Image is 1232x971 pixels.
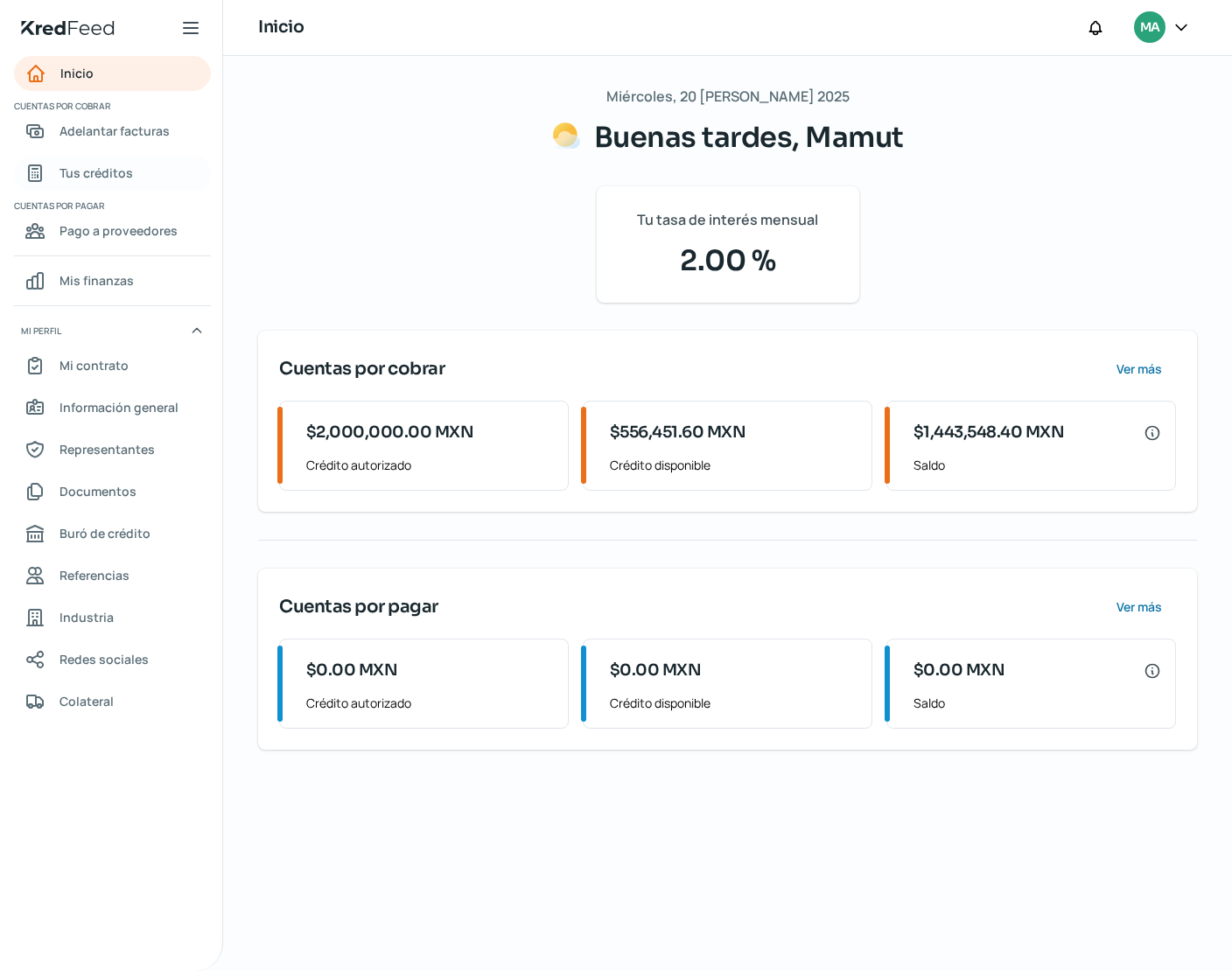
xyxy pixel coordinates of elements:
span: $556,451.60 MXN [610,421,746,444]
span: Cuentas por cobrar [279,356,444,382]
span: 2.00 % [618,240,838,282]
a: Representantes [14,432,211,467]
a: Adelantar facturas [14,114,211,149]
span: Ver más [1116,601,1162,613]
span: Tu tasa de interés mensual [637,207,818,233]
a: Pago a proveedores [14,213,211,248]
span: Mi contrato [59,354,129,376]
span: Miércoles, 20 [PERSON_NAME] 2025 [606,84,850,109]
span: $1,443,548.40 MXN [913,421,1065,444]
button: Ver más [1102,590,1176,625]
span: Crédito autorizado [306,692,554,714]
span: Redes sociales [59,648,149,670]
span: $0.00 MXN [306,659,398,682]
a: Mi contrato [14,348,211,383]
span: Información general [59,396,178,418]
img: Saludos [552,122,580,150]
span: Documentos [59,480,136,502]
span: Saldo [913,454,1161,476]
a: Colateral [14,684,211,719]
span: Tus créditos [59,162,133,184]
span: Cuentas por cobrar [14,98,208,114]
span: MA [1140,17,1159,38]
span: Crédito disponible [610,454,857,476]
span: Representantes [59,438,155,460]
span: Industria [59,606,114,628]
span: Ver más [1116,363,1162,375]
span: Colateral [59,690,114,712]
a: Buró de crédito [14,516,211,551]
span: Inicio [60,62,94,84]
a: Tus créditos [14,156,211,191]
span: Mis finanzas [59,269,134,291]
a: Documentos [14,474,211,509]
a: Mis finanzas [14,263,211,298]
span: $0.00 MXN [610,659,702,682]
span: Pago a proveedores [59,220,178,241]
span: Cuentas por pagar [279,594,438,620]
span: Crédito disponible [610,692,857,714]
span: $0.00 MXN [913,659,1005,682]
span: Buró de crédito [59,522,150,544]
h1: Inicio [258,15,304,40]
span: Crédito autorizado [306,454,554,476]
a: Redes sociales [14,642,211,677]
a: Industria [14,600,211,635]
span: Buenas tardes, Mamut [594,120,904,155]
span: Adelantar facturas [59,120,170,142]
span: Mi perfil [21,323,61,339]
a: Información general [14,390,211,425]
button: Ver más [1102,352,1176,387]
a: Referencias [14,558,211,593]
a: Inicio [14,56,211,91]
span: Referencias [59,564,129,586]
span: Cuentas por pagar [14,198,208,213]
span: $2,000,000.00 MXN [306,421,474,444]
span: Saldo [913,692,1161,714]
